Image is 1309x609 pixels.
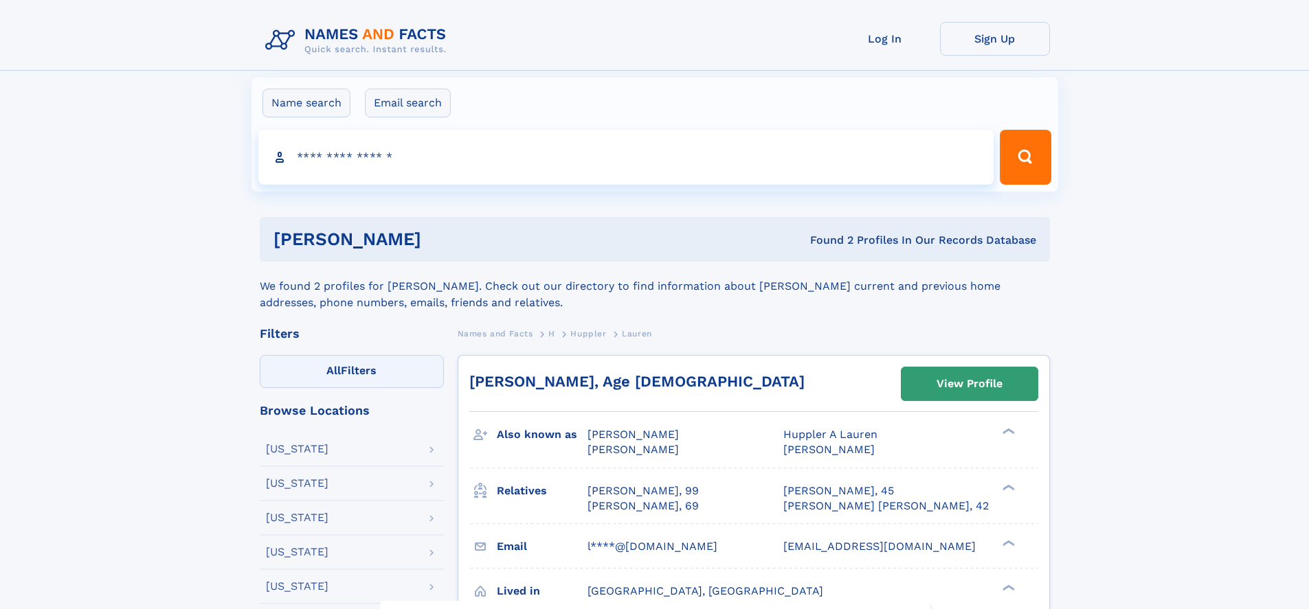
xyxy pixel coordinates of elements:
div: ❯ [999,538,1016,547]
a: [PERSON_NAME], Age [DEMOGRAPHIC_DATA] [469,373,805,390]
h1: [PERSON_NAME] [273,231,616,248]
div: ❯ [999,483,1016,492]
a: H [548,325,555,342]
div: ❯ [999,583,1016,592]
div: [US_STATE] [266,478,328,489]
span: [PERSON_NAME] [588,428,679,441]
div: Filters [260,328,444,340]
a: [PERSON_NAME], 45 [783,483,894,498]
div: ❯ [999,427,1016,436]
a: View Profile [902,367,1038,400]
h3: Relatives [497,479,588,503]
span: [PERSON_NAME] [783,443,875,456]
a: Names and Facts [458,325,533,342]
div: [US_STATE] [266,512,328,523]
a: Log In [830,22,940,56]
div: [US_STATE] [266,581,328,592]
label: Email search [365,89,451,117]
img: Logo Names and Facts [260,22,458,59]
span: Huppler [570,329,606,338]
h3: Also known as [497,423,588,446]
a: [PERSON_NAME], 99 [588,483,699,498]
label: Name search [262,89,350,117]
div: [US_STATE] [266,547,328,558]
button: Search Button [1000,130,1051,185]
h3: Email [497,535,588,558]
span: [PERSON_NAME] [588,443,679,456]
div: [US_STATE] [266,444,328,455]
h3: Lived in [497,579,588,603]
input: search input [258,130,994,185]
div: Browse Locations [260,404,444,417]
a: [PERSON_NAME], 69 [588,498,699,514]
a: Sign Up [940,22,1050,56]
div: Found 2 Profiles In Our Records Database [616,233,1036,248]
a: [PERSON_NAME] [PERSON_NAME], 42 [783,498,989,514]
a: Huppler [570,325,606,342]
div: View Profile [937,368,1003,400]
label: Filters [260,355,444,388]
span: H [548,329,555,338]
span: [GEOGRAPHIC_DATA], [GEOGRAPHIC_DATA] [588,584,823,597]
span: Huppler A Lauren [783,428,877,441]
div: We found 2 profiles for [PERSON_NAME]. Check out our directory to find information about [PERSON_... [260,262,1050,311]
span: All [326,364,341,377]
span: Lauren [622,329,652,338]
span: [EMAIL_ADDRESS][DOMAIN_NAME] [783,540,976,553]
